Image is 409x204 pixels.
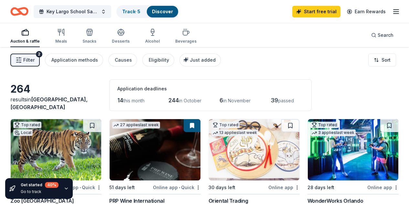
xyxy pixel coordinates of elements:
button: Snacks [82,26,96,47]
div: 3 applies last week [310,129,356,136]
button: Application methods [45,54,103,66]
span: Sort [382,56,391,64]
span: • [179,185,180,190]
div: Go to track [21,189,59,194]
div: 51 days left [109,184,135,191]
div: Meals [55,39,67,44]
div: Online app [268,183,300,191]
span: 6 [220,97,223,104]
button: Eligibility [142,54,174,66]
div: 28 days left [307,184,334,191]
span: in November [223,98,251,103]
span: in [10,96,88,110]
span: Filter [23,56,35,64]
span: Search [378,31,393,39]
img: Image for WonderWorks Orlando [308,119,398,180]
div: Local [13,129,33,136]
img: Image for PRP Wine International [110,119,200,180]
div: 264 [10,83,102,96]
span: 39 [271,97,278,104]
div: Snacks [82,39,96,44]
a: Track· 5 [122,9,140,14]
button: Sort [368,54,396,66]
div: Beverages [175,39,197,44]
span: Key Largo School Safety Patrol Auction [47,8,98,15]
button: Search [366,29,399,42]
span: 244 [168,97,179,104]
div: Desserts [112,39,130,44]
a: Earn Rewards [343,6,390,17]
div: 2 [36,51,42,57]
div: 13 applies last week [211,129,258,136]
div: 40 % [45,182,59,188]
div: Causes [115,56,132,64]
div: Top rated [211,122,240,128]
button: Desserts [112,26,130,47]
button: Alcohol [145,26,160,47]
button: Causes [108,54,137,66]
div: Application deadlines [117,85,304,93]
button: Beverages [175,26,197,47]
div: Eligibility [149,56,169,64]
div: Get started [21,182,59,188]
a: Discover [152,9,173,14]
div: 27 applies last week [112,122,160,128]
img: Image for Oriental Trading [209,119,299,180]
span: in October [179,98,201,103]
button: Track· 5Discover [116,5,179,18]
button: Meals [55,26,67,47]
a: Home [10,4,28,19]
div: Application methods [51,56,98,64]
div: 30 days left [209,184,235,191]
div: Top rated [13,122,41,128]
div: results [10,96,102,111]
div: Top rated [310,122,339,128]
div: Online app [367,183,399,191]
button: Auction & raffle [10,26,40,47]
div: Alcohol [145,39,160,44]
span: this month [123,98,145,103]
div: Online app Quick [153,183,201,191]
button: Filter2 [10,54,40,66]
span: Just added [190,57,216,63]
img: Image for Zoo Miami [11,119,101,180]
button: Just added [179,54,221,66]
span: passed [278,98,294,103]
div: Auction & raffle [10,39,40,44]
a: Start free trial [292,6,340,17]
span: [GEOGRAPHIC_DATA], [GEOGRAPHIC_DATA] [10,96,88,110]
span: 14 [117,97,123,104]
button: Key Largo School Safety Patrol Auction [34,5,111,18]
